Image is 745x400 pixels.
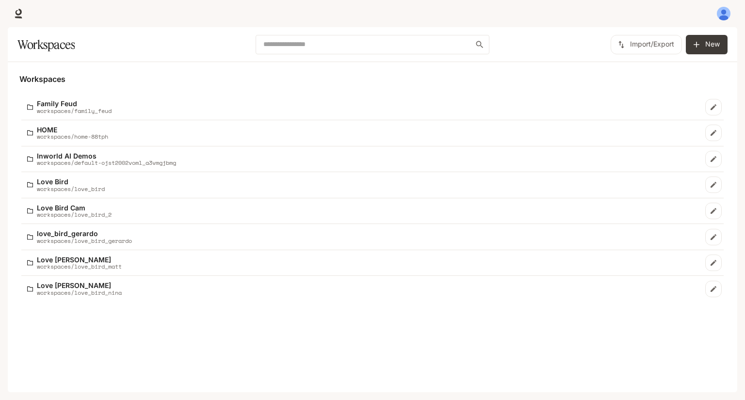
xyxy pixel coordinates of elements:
[37,289,122,296] p: workspaces/love_bird_nina
[37,178,105,185] p: Love Bird
[705,281,722,297] a: Edit workspace
[705,176,722,193] a: Edit workspace
[23,226,703,248] a: love_bird_gerardoworkspaces/love_bird_gerardo
[705,203,722,219] a: Edit workspace
[37,186,105,192] p: workspaces/love_bird
[37,133,108,140] p: workspaces/home-88tph
[23,200,703,222] a: Love Bird Camworkspaces/love_bird_2
[23,278,703,300] a: Love [PERSON_NAME]workspaces/love_bird_nina
[705,151,722,167] a: Edit workspace
[37,238,132,244] p: workspaces/love_bird_gerardo
[19,74,726,84] h5: Workspaces
[705,125,722,141] a: Edit workspace
[37,263,122,270] p: workspaces/love_bird_matt
[37,160,176,166] p: workspaces/default-ojst2002voml_a3vmgjbmg
[705,229,722,245] a: Edit workspace
[23,174,703,196] a: Love Birdworkspaces/love_bird
[37,100,112,107] p: Family Feud
[23,122,703,144] a: HOMEworkspaces/home-88tph
[686,35,728,54] button: Create workspace
[37,152,176,160] p: Inworld AI Demos
[23,96,703,118] a: Family Feudworkspaces/family_feud
[37,108,112,114] p: workspaces/family_feud
[37,204,112,211] p: Love Bird Cam
[611,35,682,54] button: Import/Export
[23,148,703,170] a: Inworld AI Demosworkspaces/default-ojst2002voml_a3vmgjbmg
[17,35,75,54] h1: Workspaces
[37,256,122,263] p: Love [PERSON_NAME]
[714,4,733,23] button: User avatar
[37,230,132,237] p: love_bird_gerardo
[23,252,703,274] a: Love [PERSON_NAME]workspaces/love_bird_matt
[717,7,730,20] img: User avatar
[37,126,108,133] p: HOME
[37,282,122,289] p: Love [PERSON_NAME]
[705,255,722,271] a: Edit workspace
[37,211,112,218] p: workspaces/love_bird_2
[705,99,722,115] a: Edit workspace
